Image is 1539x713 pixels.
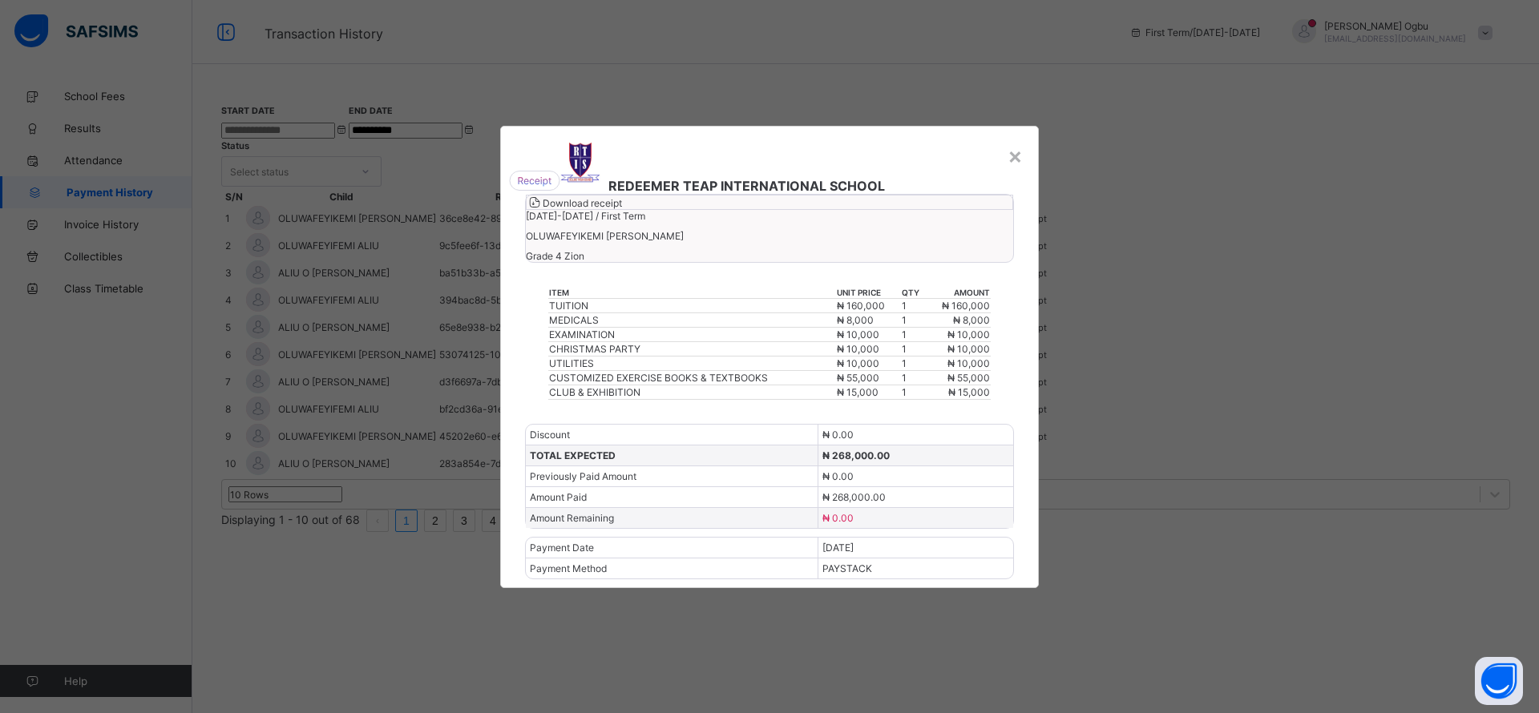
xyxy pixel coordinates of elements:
[836,287,901,299] th: unit price
[837,386,879,398] span: ₦ 15,000
[509,171,560,191] img: receipt.26f346b57495a98c98ef9b0bc63aa4d8.svg
[901,370,926,385] td: 1
[837,328,879,340] span: ₦ 10,000
[822,449,890,461] span: ₦ 268,000.00
[822,542,854,554] span: [DATE]
[953,314,990,326] span: ₦ 8,000
[947,328,990,340] span: ₦ 10,000
[901,298,926,312] td: 1
[837,372,879,384] span: ₦ 55,000
[530,429,570,441] span: Discount
[526,210,645,222] span: [DATE]-[DATE] / First Term
[901,287,926,299] th: qty
[947,357,990,369] span: ₦ 10,000
[530,491,587,503] span: Amount Paid
[901,385,926,399] td: 1
[548,287,836,299] th: item
[947,372,990,384] span: ₦ 55,000
[837,357,879,369] span: ₦ 10,000
[837,300,885,312] span: ₦ 160,000
[549,386,835,398] div: CLUB & EXHIBITION
[837,343,879,355] span: ₦ 10,000
[926,287,991,299] th: amount
[549,314,835,326] div: MEDICALS
[1008,142,1023,169] div: ×
[549,357,835,369] div: UTILITIES
[837,314,874,326] span: ₦ 8,000
[901,341,926,356] td: 1
[530,562,607,574] span: Payment Method
[549,300,835,312] div: TUITION
[948,386,990,398] span: ₦ 15,000
[901,356,926,370] td: 1
[608,178,885,194] span: REDEEMER TEAP INTERNATIONAL SCHOOL
[901,312,926,327] td: 1
[526,230,1013,242] span: OLUWAFEYIKEMI [PERSON_NAME]
[822,429,854,441] span: ₦ 0.00
[530,512,614,524] span: Amount Remaining
[1475,657,1523,705] button: Open asap
[543,197,622,209] span: Download receipt
[549,372,835,384] div: CUSTOMIZED EXERCISE BOOKS & TEXTBOOKS
[530,449,616,461] span: TOTAL EXPECTED
[947,343,990,355] span: ₦ 10,000
[560,143,600,183] img: REDEEMER TEAP INTERNATIONAL SCHOOL
[530,470,636,482] span: Previously Paid Amount
[822,562,872,574] span: PAYSTACK
[526,250,1013,262] span: Grade 4 Zion
[942,300,990,312] span: ₦ 160,000
[822,470,854,482] span: ₦ 0.00
[822,512,854,524] span: ₦ 0.00
[901,327,926,341] td: 1
[822,491,886,503] span: ₦ 268,000.00
[549,343,835,355] div: CHRISTMAS PARTY
[549,328,835,340] div: EXAMINATION
[530,542,594,554] span: Payment Date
